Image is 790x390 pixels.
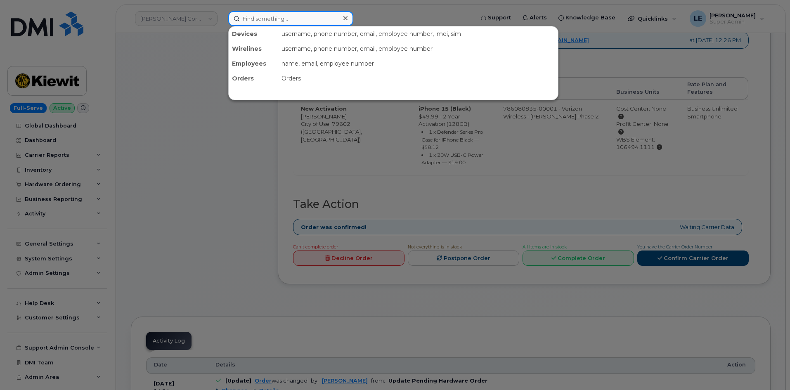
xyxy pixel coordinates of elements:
[278,56,558,71] div: name, email, employee number
[229,41,278,56] div: Wirelines
[278,26,558,41] div: username, phone number, email, employee number, imei, sim
[228,11,353,26] input: Find something...
[754,354,784,384] iframe: Messenger Launcher
[229,71,278,86] div: Orders
[278,71,558,86] div: Orders
[229,56,278,71] div: Employees
[278,41,558,56] div: username, phone number, email, employee number
[229,26,278,41] div: Devices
